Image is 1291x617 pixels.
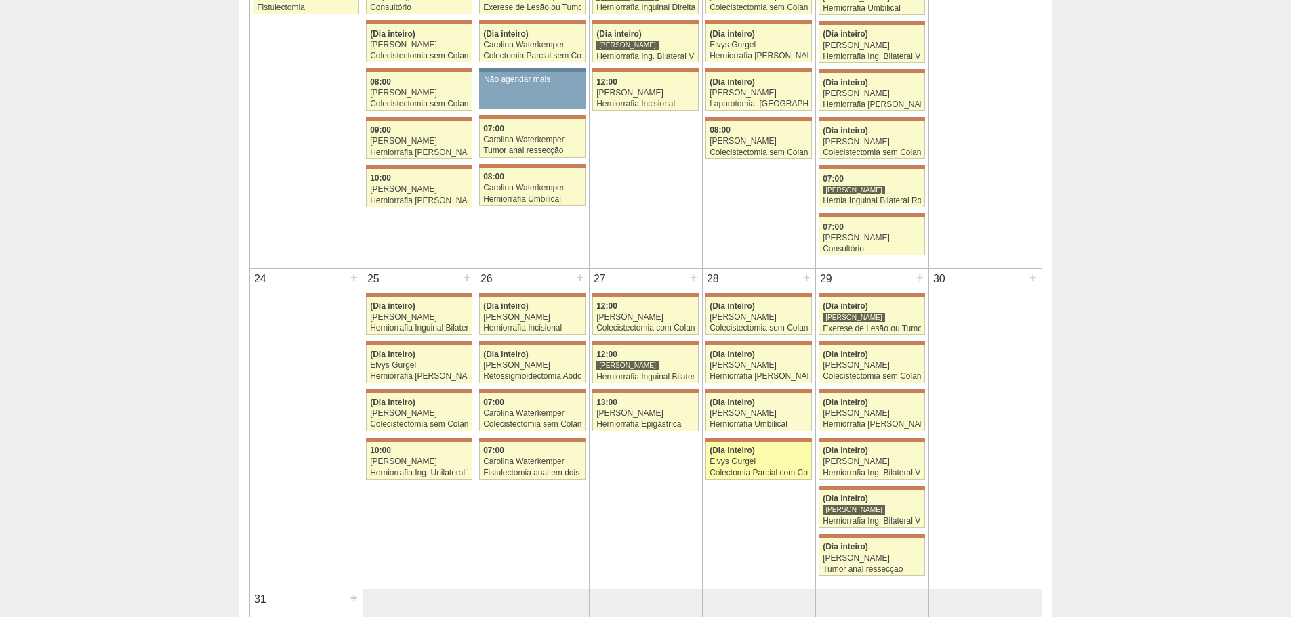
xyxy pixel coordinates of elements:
span: 13:00 [596,398,617,407]
div: Herniorrafia Umbilical [710,420,808,429]
a: (Dia inteiro) Elvys Gurgel Herniorrafia [PERSON_NAME] [366,345,472,383]
div: 26 [476,269,497,289]
span: (Dia inteiro) [823,78,868,87]
div: Colecistectomia sem Colangiografia VL [370,100,468,108]
div: Key: Maria Braido [366,341,472,345]
a: (Dia inteiro) [PERSON_NAME] Laparotomia, [GEOGRAPHIC_DATA], Drenagem, Bridas [705,72,811,110]
div: [PERSON_NAME] [823,312,885,322]
span: 12:00 [596,349,617,359]
div: Key: Maria Braido [479,438,585,442]
span: (Dia inteiro) [370,398,415,407]
span: (Dia inteiro) [823,398,868,407]
div: Herniorrafia Inguinal Bilateral [596,373,695,381]
div: Colectomia Parcial com Colostomia [710,469,808,477]
div: [PERSON_NAME] [710,137,808,146]
a: 07:00 [PERSON_NAME] Hernia Inguinal Bilateral Robótica [819,169,924,207]
span: (Dia inteiro) [823,494,868,503]
span: (Dia inteiro) [823,301,868,311]
span: (Dia inteiro) [483,349,529,359]
a: (Dia inteiro) [PERSON_NAME] Colecistectomia sem Colangiografia VL [705,297,811,335]
div: Colecistectomia sem Colangiografia VL [370,420,468,429]
div: [PERSON_NAME] [596,313,695,322]
div: 31 [250,589,271,610]
a: (Dia inteiro) [PERSON_NAME] Herniorrafia Umbilical [705,393,811,431]
span: (Dia inteiro) [710,398,755,407]
div: [PERSON_NAME] [710,89,808,98]
div: + [348,269,360,286]
div: Key: Maria Braido [592,341,698,345]
div: Key: Maria Braido [819,293,924,297]
a: (Dia inteiro) [PERSON_NAME] Herniorrafia Ing. Bilateral VL [592,24,698,62]
a: 08:00 Carolina Waterkemper Herniorrafia Umbilical [479,168,585,206]
a: (Dia inteiro) [PERSON_NAME] Herniorrafia [PERSON_NAME] [705,345,811,383]
a: 07:00 Carolina Waterkemper Colecistectomia sem Colangiografia VL [479,393,585,431]
div: Herniorrafia [PERSON_NAME] [370,372,468,381]
span: (Dia inteiro) [596,29,642,39]
a: (Dia inteiro) [PERSON_NAME] Tumor anal ressecção [819,538,924,576]
div: 28 [703,269,724,289]
span: 12:00 [596,77,617,87]
div: Key: Maria Braido [819,534,924,538]
a: (Dia inteiro) [PERSON_NAME] Herniorrafia [PERSON_NAME] [819,73,924,111]
div: + [575,269,586,286]
a: 12:00 [PERSON_NAME] Herniorrafia Inguinal Bilateral [592,345,698,383]
span: (Dia inteiro) [710,77,755,87]
a: 08:00 [PERSON_NAME] Colecistectomia sem Colangiografia [705,121,811,159]
div: Key: Maria Braido [819,486,924,490]
a: (Dia inteiro) Elvys Gurgel Colectomia Parcial com Colostomia [705,442,811,480]
a: (Dia inteiro) [PERSON_NAME] Exerese de Lesão ou Tumor de Pele [819,297,924,335]
div: Herniorrafia [PERSON_NAME] [370,196,468,205]
div: Key: Maria Braido [479,293,585,297]
a: (Dia inteiro) [PERSON_NAME] Herniorrafia Incisional [479,297,585,335]
a: (Dia inteiro) [PERSON_NAME] Herniorrafia Ing. Bilateral VL [819,442,924,480]
div: Carolina Waterkemper [483,184,581,192]
span: 10:00 [370,446,391,455]
div: [PERSON_NAME] [596,40,659,50]
div: [PERSON_NAME] [823,505,885,515]
div: Colecistectomia sem Colangiografia VL [483,420,581,429]
div: Key: Maria Braido [705,117,811,121]
div: Carolina Waterkemper [483,457,581,466]
div: [PERSON_NAME] [823,457,921,466]
a: (Dia inteiro) Carolina Waterkemper Colectomia Parcial sem Colostomia [479,24,585,62]
div: + [462,269,473,286]
div: [PERSON_NAME] [370,41,468,49]
a: (Dia inteiro) [PERSON_NAME] Retossigmoidectomia Abdominal VL [479,345,585,383]
div: Fistulectomia anal em dois tempos [483,469,581,477]
div: Colecistectomia sem Colangiografia VL [710,324,808,333]
div: [PERSON_NAME] [483,361,581,370]
div: [PERSON_NAME] [823,554,921,563]
div: Elvys Gurgel [710,41,808,49]
div: [PERSON_NAME] [596,89,695,98]
div: Key: Maria Braido [592,389,698,393]
div: [PERSON_NAME] [823,89,921,98]
div: Herniorrafia Ing. Bilateral VL [596,52,695,61]
div: Exerese de Lesão ou Tumor de Pele [483,3,581,12]
span: 10:00 [370,173,391,183]
div: Key: Maria Braido [819,69,924,73]
a: 13:00 [PERSON_NAME] Herniorrafia Epigástrica [592,393,698,431]
a: (Dia inteiro) [PERSON_NAME] Colecistectomia sem Colangiografia [819,121,924,159]
div: 29 [816,269,837,289]
div: [PERSON_NAME] [483,313,581,322]
div: Key: Maria Braido [705,341,811,345]
span: (Dia inteiro) [710,446,755,455]
a: (Dia inteiro) [PERSON_NAME] Herniorrafia Inguinal Bilateral [366,297,472,335]
a: 07:00 Carolina Waterkemper Tumor anal ressecção [479,119,585,157]
div: Herniorrafia Incisional [596,100,695,108]
div: [PERSON_NAME] [370,457,468,466]
div: Herniorrafia Ing. Bilateral VL [823,469,921,477]
div: Herniorrafia [PERSON_NAME] [823,100,921,109]
div: [PERSON_NAME] [596,360,659,370]
span: 08:00 [710,125,731,135]
a: 07:00 Carolina Waterkemper Fistulectomia anal em dois tempos [479,442,585,480]
div: [PERSON_NAME] [823,137,921,146]
div: 25 [363,269,384,289]
a: (Dia inteiro) [PERSON_NAME] Colecistectomia sem Colangiografia VL [366,393,472,431]
div: Fistulectomia [257,3,355,12]
div: Key: Maria Braido [366,20,472,24]
div: + [1027,269,1039,286]
div: Herniorrafia Inguinal Bilateral [370,324,468,333]
div: Colecistectomia sem Colangiografia [710,148,808,157]
span: (Dia inteiro) [710,29,755,39]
